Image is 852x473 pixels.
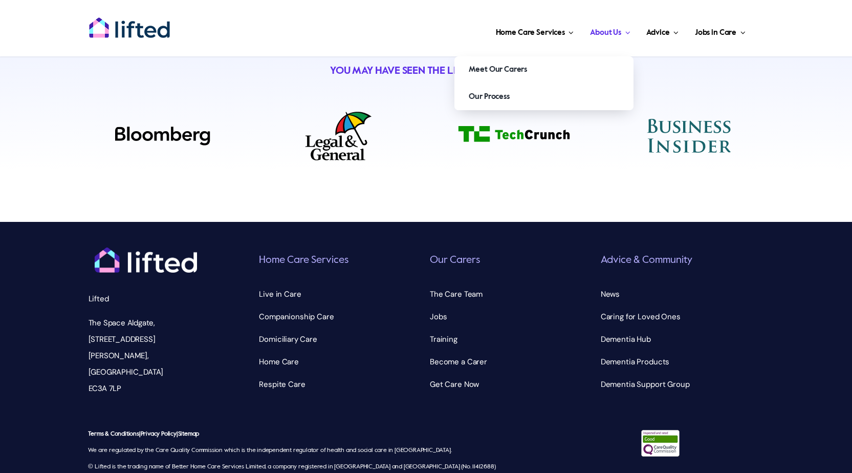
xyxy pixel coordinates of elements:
span: Domiciliary Care [259,331,317,347]
img: Bloomberg_logo 4 [115,127,210,146]
a: Dementia Products [601,354,764,370]
a: Get Care Now [430,376,593,393]
a: Jobs in Care [692,15,749,46]
a: image 23 [451,114,577,124]
p: The Space Aldgate, [STREET_ADDRESS][PERSON_NAME], [GEOGRAPHIC_DATA] EC3A 7LP [89,315,203,397]
span: Companionship Care [259,309,334,325]
a: Meet Our Carers [454,56,633,83]
a: Home Care Services [493,15,577,46]
h6: Our Carers [430,254,593,268]
span: About Us [590,25,621,41]
span: Dementia Support Group [601,376,690,393]
h6: Advice & Community [601,254,764,268]
span: Become a Carer [430,354,487,370]
a: lifted-logo [89,17,170,27]
nav: Advice & Community [601,286,764,393]
span: Respite Care [259,376,305,393]
span: Home Care Services [496,25,565,41]
span: Caring for Loved Ones [601,309,681,325]
a: Our Process [454,84,633,110]
a: Live in Care [259,286,422,302]
a: About Us [587,15,633,46]
a: Dementia Support Group [601,376,764,393]
a: News [601,286,764,302]
a: Respite Care [259,376,422,393]
a: Companionship Care [259,309,422,325]
h6: Home Care Services [259,254,422,268]
p: Lifted [89,291,203,307]
a: Training [430,331,593,347]
a: Caring for Loved Ones [601,309,764,325]
span: Live in Care [259,286,301,302]
span: News [601,286,620,302]
span: Get Care Now [430,376,479,393]
nav: Main Menu [203,15,749,46]
a: Advice [643,15,681,46]
nav: Our Carers [430,286,593,393]
span: Training [430,331,457,347]
a: Home Care [259,354,422,370]
a: Privacy Policy [141,431,177,437]
span: Home Care [259,354,299,370]
a: CQC [641,430,680,440]
a: Dementia Hub [601,331,764,347]
a: Sitemap [178,431,200,437]
a: The Care Team [430,286,593,302]
span: Meet Our Carers [469,61,527,78]
nav: Home Care Services [259,286,422,393]
img: Legal-and-General-Group 2 [305,112,372,160]
a: Terms & Conditions [88,431,139,437]
strong: | | [88,431,199,437]
img: logo-white [95,248,197,273]
span: Advice [646,25,669,41]
span: Dementia Hub [601,331,651,347]
span: Jobs in Care [695,25,736,41]
span: YOU MAY HAVE SEEN THE LIFTED STORY IN [330,66,522,76]
a: Jobs [430,309,593,325]
a: Domiciliary Care [259,331,422,347]
span: Our Process [469,89,509,105]
span: Jobs [430,309,447,325]
span: The Care Team [430,286,483,302]
a: Become a Carer [430,354,593,370]
span: Dementia Products [601,354,669,370]
a: Vector (5) [647,119,732,129]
